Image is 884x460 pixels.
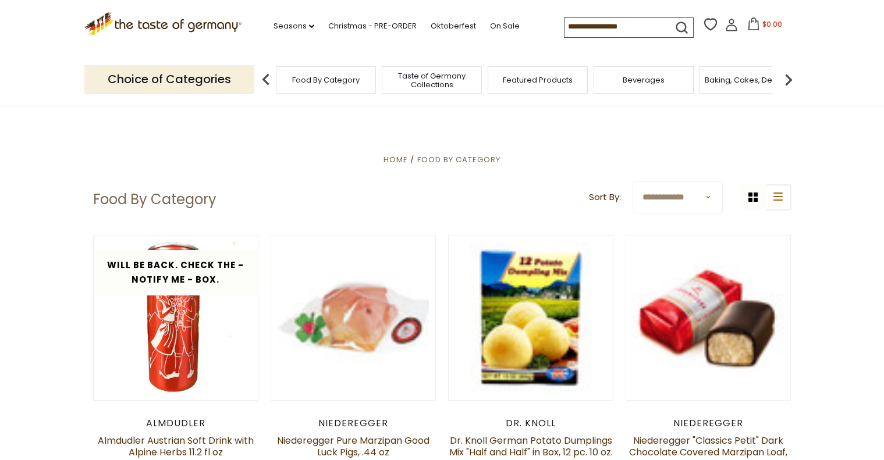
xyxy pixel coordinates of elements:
img: next arrow [777,68,800,91]
a: Home [384,154,408,165]
button: $0.00 [740,17,790,35]
a: Food By Category [292,76,360,84]
a: Baking, Cakes, Desserts [705,76,795,84]
a: Beverages [623,76,665,84]
a: Almdudler Austrian Soft Drink with Alpine Herbs 11.2 fl oz [98,434,254,459]
span: $0.00 [762,19,782,29]
a: Christmas - PRE-ORDER [328,20,417,33]
a: Dr. Knoll German Potato Dumplings Mix "Half and Half" in Box, 12 pc. 10 oz. [449,434,613,459]
a: Featured Products [503,76,573,84]
p: Choice of Categories [84,65,254,94]
img: Niederegger Pure Marzipan Good Luck Pigs, .44 oz [271,236,436,400]
a: On Sale [490,20,520,33]
img: Almdudler Austrian Soft Drink with Alpine Herbs 11.2 fl oz [94,236,258,400]
div: Dr. Knoll [448,418,614,429]
a: Food By Category [417,154,500,165]
a: Oktoberfest [431,20,476,33]
img: Dr. Knoll German Potato Dumplings Mix "Half and Half" in Box, 12 pc. 10 oz. [449,236,613,400]
a: Niederegger Pure Marzipan Good Luck Pigs, .44 oz [277,434,429,459]
h1: Food By Category [93,191,216,208]
div: Almdudler [93,418,259,429]
img: previous arrow [254,68,278,91]
img: Niederegger "Classics Petit" Dark Chocolate Covered Marzipan Loaf, 15g [626,256,791,379]
a: Seasons [274,20,314,33]
label: Sort By: [589,190,621,205]
div: Niederegger [626,418,791,429]
div: Niederegger [271,418,436,429]
a: Taste of Germany Collections [385,72,478,89]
